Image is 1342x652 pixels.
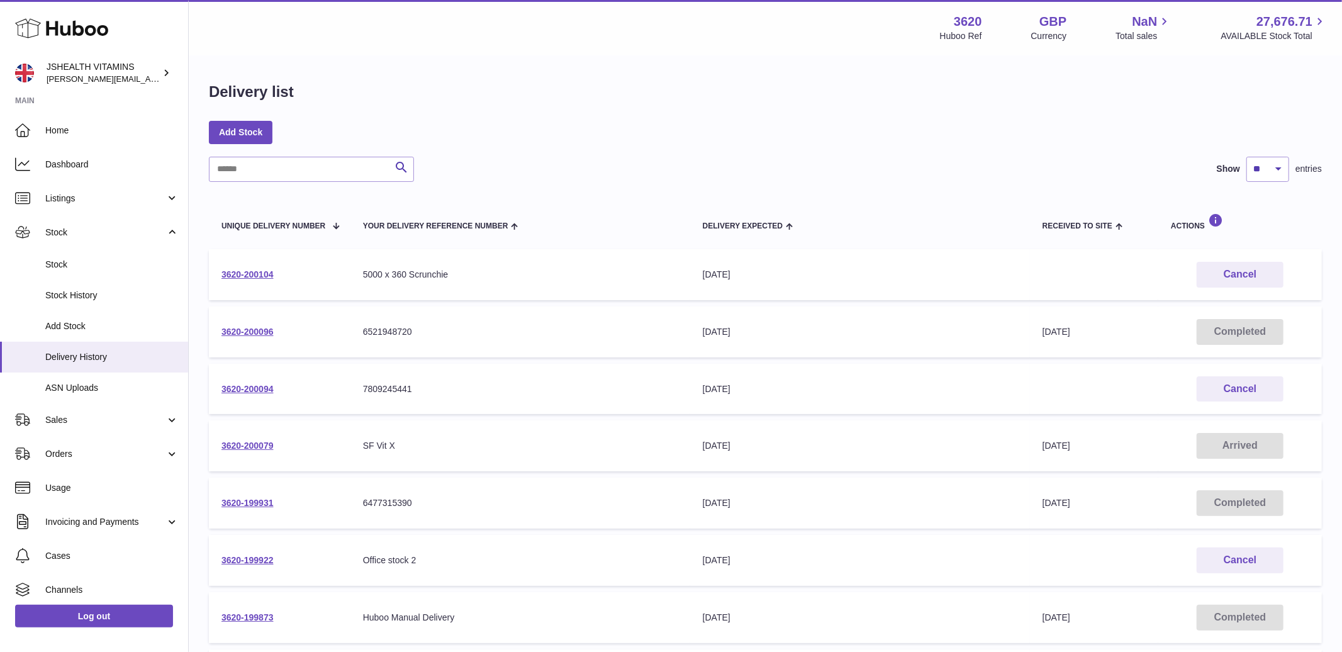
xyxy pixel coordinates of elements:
[1132,13,1157,30] span: NaN
[45,289,179,301] span: Stock History
[954,13,982,30] strong: 3620
[45,351,179,363] span: Delivery History
[1256,13,1312,30] span: 27,676.71
[221,384,274,394] a: 3620-200094
[45,414,165,426] span: Sales
[363,269,678,281] div: 5000 x 360 Scrunchie
[1043,327,1070,337] span: [DATE]
[1221,30,1327,42] span: AVAILABLE Stock Total
[1043,498,1070,508] span: [DATE]
[45,550,179,562] span: Cases
[1197,548,1283,573] button: Cancel
[703,612,1017,624] div: [DATE]
[221,222,325,230] span: Unique Delivery Number
[15,605,173,627] a: Log out
[703,554,1017,566] div: [DATE]
[47,74,252,84] span: [PERSON_NAME][EMAIL_ADDRESS][DOMAIN_NAME]
[1116,30,1171,42] span: Total sales
[1043,441,1070,451] span: [DATE]
[221,555,274,565] a: 3620-199922
[363,612,678,624] div: Huboo Manual Delivery
[363,222,508,230] span: Your Delivery Reference Number
[45,448,165,460] span: Orders
[703,440,1017,452] div: [DATE]
[45,159,179,171] span: Dashboard
[45,259,179,271] span: Stock
[703,269,1017,281] div: [DATE]
[1197,376,1283,402] button: Cancel
[1221,13,1327,42] a: 27,676.71 AVAILABLE Stock Total
[221,441,274,451] a: 3620-200079
[45,584,179,596] span: Channels
[209,82,294,102] h1: Delivery list
[45,125,179,137] span: Home
[940,30,982,42] div: Huboo Ref
[703,326,1017,338] div: [DATE]
[1043,612,1070,622] span: [DATE]
[1171,213,1309,230] div: Actions
[703,383,1017,395] div: [DATE]
[1039,13,1066,30] strong: GBP
[1217,163,1240,175] label: Show
[45,516,165,528] span: Invoicing and Payments
[363,554,678,566] div: Office stock 2
[363,383,678,395] div: 7809245441
[363,497,678,509] div: 6477315390
[1295,163,1322,175] span: entries
[703,497,1017,509] div: [DATE]
[221,498,274,508] a: 3620-199931
[209,121,272,143] a: Add Stock
[45,227,165,239] span: Stock
[45,382,179,394] span: ASN Uploads
[1043,222,1112,230] span: Received to Site
[1197,262,1283,288] button: Cancel
[221,612,274,622] a: 3620-199873
[363,326,678,338] div: 6521948720
[45,193,165,205] span: Listings
[47,61,160,85] div: JSHEALTH VITAMINS
[703,222,783,230] span: Delivery Expected
[221,269,274,279] a: 3620-200104
[221,327,274,337] a: 3620-200096
[1116,13,1171,42] a: NaN Total sales
[15,64,34,82] img: francesca@jshealthvitamins.com
[45,482,179,494] span: Usage
[1031,30,1067,42] div: Currency
[363,440,678,452] div: SF Vit X
[45,320,179,332] span: Add Stock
